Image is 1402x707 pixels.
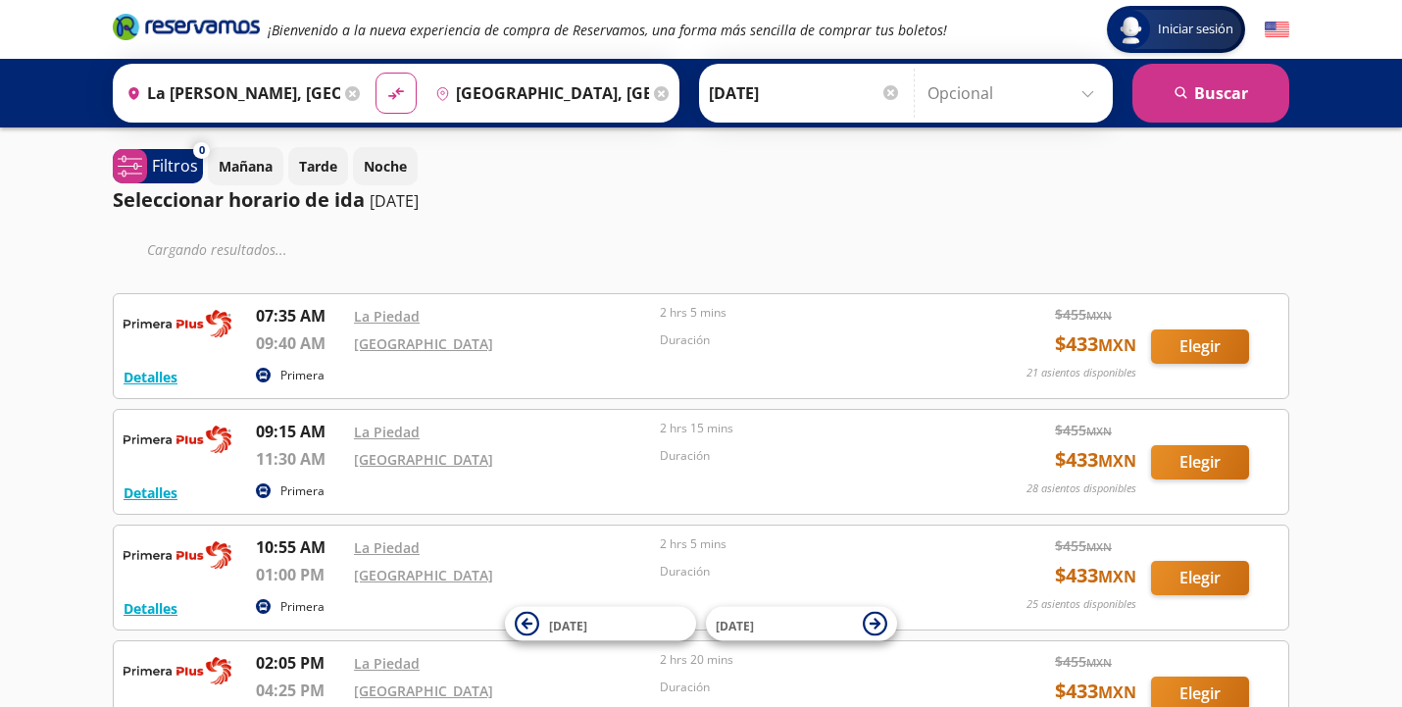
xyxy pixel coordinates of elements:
p: 02:05 PM [256,651,344,675]
p: Duración [660,447,956,465]
button: 0Filtros [113,149,203,183]
button: Tarde [288,147,348,185]
input: Opcional [927,69,1103,118]
em: Cargando resultados ... [147,240,287,259]
button: Detalles [124,367,177,387]
small: MXN [1086,655,1112,670]
p: 04:25 PM [256,679,344,702]
p: Primera [280,598,325,616]
p: Tarde [299,156,337,177]
p: 01:00 PM [256,563,344,586]
p: 2 hrs 5 mins [660,535,956,553]
p: Primera [280,367,325,384]
small: MXN [1086,424,1112,438]
p: 25 asientos disponibles [1026,596,1136,613]
a: La Piedad [354,654,420,673]
em: ¡Bienvenido a la nueva experiencia de compra de Reservamos, una forma más sencilla de comprar tus... [268,21,947,39]
p: 28 asientos disponibles [1026,480,1136,497]
a: [GEOGRAPHIC_DATA] [354,334,493,353]
button: Elegir [1151,561,1249,595]
button: Detalles [124,482,177,503]
span: 0 [199,142,205,159]
p: Duración [660,679,956,696]
a: [GEOGRAPHIC_DATA] [354,682,493,700]
span: $ 455 [1055,535,1112,556]
p: Duración [660,331,956,349]
p: 11:30 AM [256,447,344,471]
p: 2 hrs 5 mins [660,304,956,322]
p: 2 hrs 20 mins [660,651,956,669]
p: [DATE] [370,189,419,213]
small: MXN [1098,682,1136,703]
span: $ 433 [1055,677,1136,706]
a: La Piedad [354,423,420,441]
a: [GEOGRAPHIC_DATA] [354,450,493,469]
p: Noche [364,156,407,177]
span: $ 455 [1055,651,1112,672]
p: 21 asientos disponibles [1026,365,1136,381]
span: [DATE] [549,617,587,633]
button: Detalles [124,598,177,619]
img: RESERVAMOS [124,420,231,459]
p: 09:40 AM [256,331,344,355]
button: Buscar [1132,64,1289,123]
button: Elegir [1151,445,1249,480]
i: Brand Logo [113,12,260,41]
small: MXN [1098,334,1136,356]
small: MXN [1098,566,1136,587]
button: [DATE] [706,607,897,641]
small: MXN [1086,539,1112,554]
span: $ 433 [1055,329,1136,359]
p: Mañana [219,156,273,177]
p: 09:15 AM [256,420,344,443]
button: English [1265,18,1289,42]
p: Primera [280,482,325,500]
p: 2 hrs 15 mins [660,420,956,437]
input: Buscar Origen [119,69,340,118]
input: Elegir Fecha [709,69,901,118]
small: MXN [1098,450,1136,472]
button: Elegir [1151,329,1249,364]
a: Brand Logo [113,12,260,47]
span: Iniciar sesión [1150,20,1241,39]
span: $ 455 [1055,304,1112,325]
p: 07:35 AM [256,304,344,328]
img: RESERVAMOS [124,535,231,575]
span: $ 455 [1055,420,1112,440]
p: Filtros [152,154,198,177]
p: Seleccionar horario de ida [113,185,365,215]
span: $ 433 [1055,561,1136,590]
img: RESERVAMOS [124,304,231,343]
a: La Piedad [354,538,420,557]
button: Noche [353,147,418,185]
a: La Piedad [354,307,420,326]
p: Duración [660,563,956,581]
small: MXN [1086,308,1112,323]
img: RESERVAMOS [124,651,231,690]
button: [DATE] [505,607,696,641]
button: Mañana [208,147,283,185]
a: [GEOGRAPHIC_DATA] [354,566,493,584]
span: [DATE] [716,617,754,633]
p: 10:55 AM [256,535,344,559]
span: $ 433 [1055,445,1136,475]
input: Buscar Destino [427,69,649,118]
